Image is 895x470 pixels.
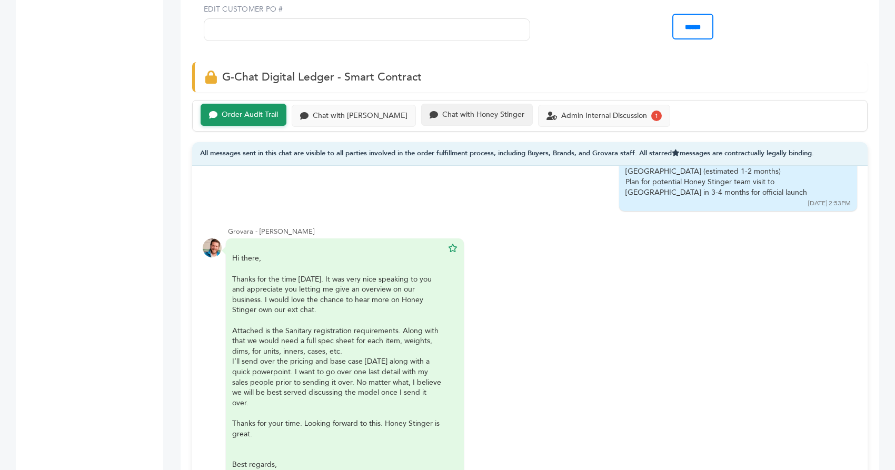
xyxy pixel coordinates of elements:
[228,227,857,236] div: Grovara - [PERSON_NAME]
[192,142,868,166] div: All messages sent in this chat are visible to all parties involved in the order fulfillment proce...
[561,112,647,121] div: Admin Internal Discussion
[313,112,407,121] div: Chat with [PERSON_NAME]
[222,111,278,119] div: Order Audit Trail
[808,199,851,208] div: [DATE] 2:53PM
[204,4,530,15] label: EDIT CUSTOMER PO #
[651,111,662,121] div: 1
[442,111,524,119] div: Chat with Honey Stinger
[222,69,422,85] span: G-Chat Digital Ledger - Smart Contract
